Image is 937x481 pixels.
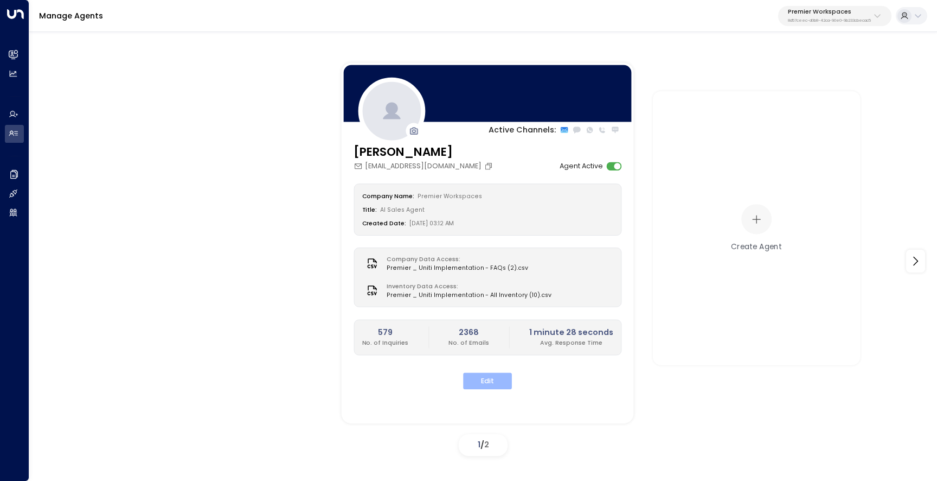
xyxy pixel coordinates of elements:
a: Manage Agents [39,10,103,21]
span: Premier Workspaces [418,192,483,200]
h3: [PERSON_NAME] [354,144,495,161]
button: Premier Workspaces8d57ceec-d0b8-42ca-90e0-9b233cbecac5 [778,6,891,26]
span: AI Sales Agent [380,206,425,214]
h2: 579 [362,327,409,339]
div: [EMAIL_ADDRESS][DOMAIN_NAME] [354,161,495,172]
p: Avg. Response Time [529,338,613,347]
p: No. of Emails [448,338,489,347]
button: Copy [484,162,495,170]
p: Active Channels: [489,124,556,136]
span: [DATE] 03:12 AM [409,219,454,227]
p: Premier Workspaces [788,9,871,15]
span: Premier _ Uniti Implementation - All Inventory (10).csv [387,291,551,300]
label: Company Data Access: [387,255,523,264]
span: Premier _ Uniti Implementation - FAQs (2).csv [387,264,528,273]
p: 8d57ceec-d0b8-42ca-90e0-9b233cbecac5 [788,18,871,23]
p: No. of Inquiries [362,338,409,347]
h2: 1 minute 28 seconds [529,327,613,339]
label: Created Date: [362,219,407,227]
div: / [459,434,508,456]
h2: 2368 [448,327,489,339]
label: Company Name: [362,192,415,200]
span: 2 [484,439,489,450]
label: Title: [362,206,377,214]
label: Inventory Data Access: [387,282,547,291]
div: Create Agent [731,241,782,252]
button: Edit [463,372,512,389]
span: 1 [478,439,480,450]
label: Agent Active [560,161,603,172]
